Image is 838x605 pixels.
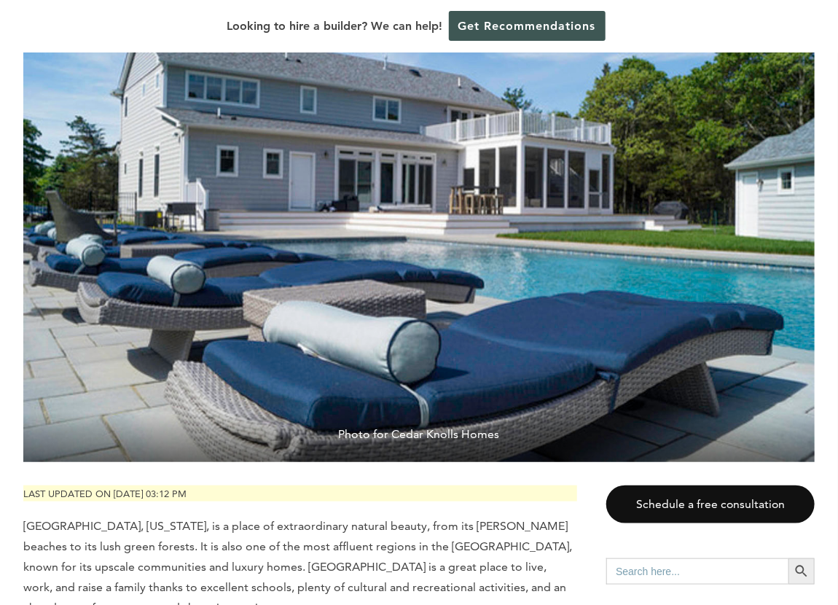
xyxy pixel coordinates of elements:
[606,485,815,524] a: Schedule a free consultation
[449,11,606,41] a: Get Recommendations
[23,485,577,502] p: Last updated on [DATE] 03:12 pm
[559,501,821,588] iframe: Drift Widget Chat Controller
[23,413,815,462] span: Photo for Cedar Knolls Homes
